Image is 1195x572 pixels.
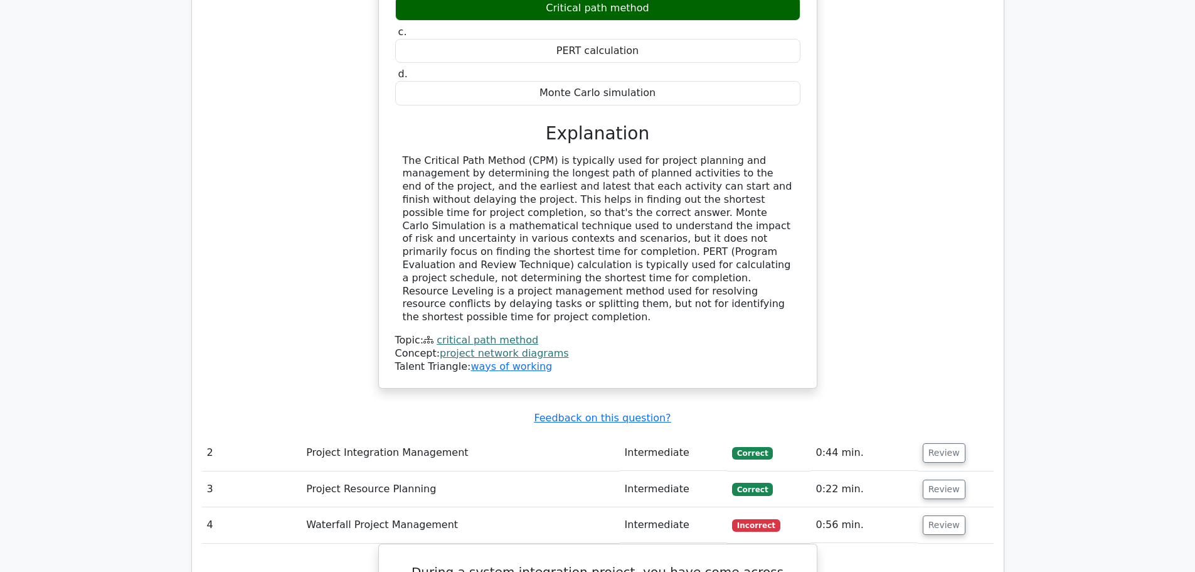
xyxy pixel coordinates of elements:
[732,519,780,532] span: Incorrect
[470,360,552,372] a: ways of working
[398,68,408,80] span: d.
[440,347,569,359] a: project network diagrams
[301,507,619,543] td: Waterfall Project Management
[923,443,965,463] button: Review
[202,435,302,471] td: 2
[202,507,302,543] td: 4
[732,447,773,460] span: Correct
[301,435,619,471] td: Project Integration Management
[395,347,800,360] div: Concept:
[620,435,727,471] td: Intermediate
[923,480,965,499] button: Review
[398,26,407,38] span: c.
[732,483,773,495] span: Correct
[202,472,302,507] td: 3
[403,123,793,144] h3: Explanation
[395,334,800,347] div: Topic:
[810,472,917,507] td: 0:22 min.
[395,334,800,373] div: Talent Triangle:
[810,507,917,543] td: 0:56 min.
[437,334,538,346] a: critical path method
[923,515,965,535] button: Review
[403,154,793,324] div: The Critical Path Method (CPM) is typically used for project planning and management by determini...
[620,472,727,507] td: Intermediate
[620,507,727,543] td: Intermediate
[395,81,800,105] div: Monte Carlo simulation
[301,472,619,507] td: Project Resource Planning
[395,39,800,63] div: PERT calculation
[534,412,671,424] a: Feedback on this question?
[810,435,917,471] td: 0:44 min.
